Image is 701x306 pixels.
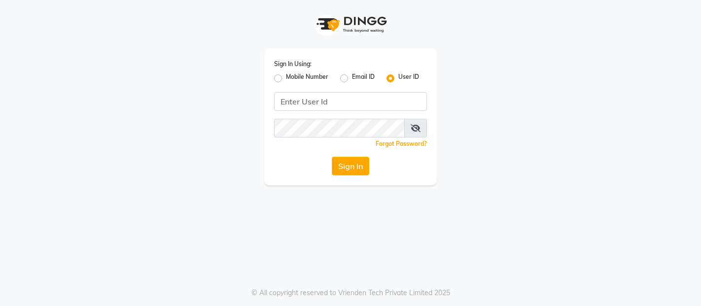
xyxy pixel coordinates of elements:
label: User ID [398,72,419,84]
label: Sign In Using: [274,60,312,68]
input: Username [274,119,405,137]
label: Mobile Number [286,72,328,84]
input: Username [274,92,427,111]
button: Sign In [332,157,369,175]
img: logo1.svg [311,10,390,39]
label: Email ID [352,72,375,84]
a: Forgot Password? [376,140,427,147]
